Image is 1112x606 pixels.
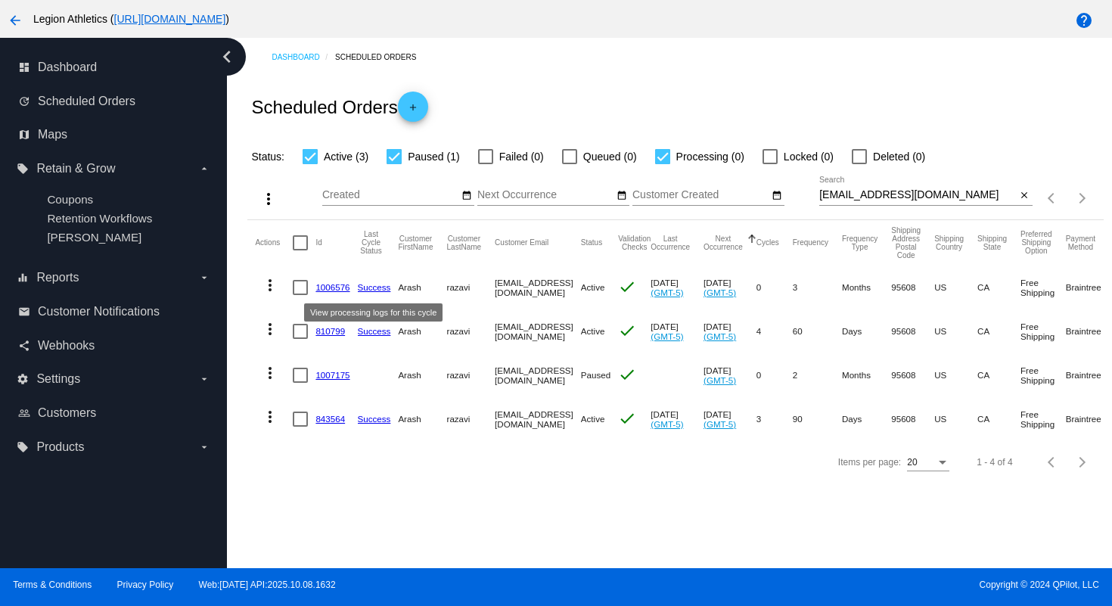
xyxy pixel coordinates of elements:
span: Status: [251,151,284,163]
a: 843564 [315,414,345,424]
mat-cell: Months [842,266,891,309]
a: (GMT-5) [704,375,736,385]
button: Change sorting for PreferredShippingOption [1020,230,1052,255]
mat-cell: razavi [447,266,495,309]
mat-cell: Free Shipping [1020,397,1066,441]
mat-cell: [DATE] [704,397,756,441]
mat-cell: [DATE] [704,309,756,353]
mat-cell: Arash [398,309,446,353]
mat-cell: 0 [756,266,793,309]
input: Created [322,189,458,201]
span: Copyright © 2024 QPilot, LLC [569,580,1099,590]
button: Change sorting for ShippingPostcode [891,226,921,259]
span: Deleted (0) [873,148,925,166]
a: Success [358,414,391,424]
mat-cell: 0 [756,353,793,397]
button: Change sorting for ShippingCountry [934,235,964,251]
mat-cell: [DATE] [651,397,704,441]
a: dashboard Dashboard [18,55,210,79]
button: Change sorting for NextOccurrenceUtc [704,235,743,251]
span: Failed (0) [499,148,544,166]
a: Terms & Conditions [13,580,92,590]
a: map Maps [18,123,210,147]
mat-cell: CA [977,397,1020,441]
mat-cell: Braintree [1066,309,1109,353]
mat-cell: 60 [793,309,842,353]
a: (GMT-5) [651,287,683,297]
mat-cell: Braintree [1066,266,1109,309]
mat-cell: 3 [756,397,793,441]
span: Scheduled Orders [38,95,135,108]
mat-header-cell: Validation Checks [618,220,651,266]
button: Change sorting for CustomerEmail [495,238,548,247]
div: 1 - 4 of 4 [977,457,1012,468]
h2: Scheduled Orders [251,92,427,122]
a: update Scheduled Orders [18,89,210,113]
i: local_offer [17,441,29,453]
a: Coupons [47,193,93,206]
mat-cell: [EMAIL_ADDRESS][DOMAIN_NAME] [495,397,581,441]
mat-cell: Free Shipping [1020,353,1066,397]
div: Items per page: [838,457,901,468]
button: Change sorting for Status [581,238,602,247]
span: [PERSON_NAME] [47,231,141,244]
mat-select: Items per page: [907,458,949,468]
i: share [18,340,30,352]
button: Next page [1067,447,1098,477]
span: Webhooks [38,339,95,353]
mat-cell: [EMAIL_ADDRESS][DOMAIN_NAME] [495,353,581,397]
i: equalizer [17,272,29,284]
input: Customer Created [632,189,769,201]
a: [URL][DOMAIN_NAME] [114,13,226,25]
span: Processing (0) [676,148,744,166]
mat-icon: arrow_back [6,11,24,30]
input: Search [819,189,1017,201]
a: 1007175 [315,370,349,380]
button: Change sorting for LastOccurrenceUtc [651,235,690,251]
a: Scheduled Orders [335,45,430,69]
span: Paused [581,370,610,380]
span: Active [581,414,605,424]
button: Next page [1067,183,1098,213]
mat-cell: [DATE] [651,309,704,353]
mat-cell: CA [977,309,1020,353]
mat-cell: Days [842,397,891,441]
span: Customer Notifications [38,305,160,319]
mat-cell: Braintree [1066,397,1109,441]
a: Web:[DATE] API:2025.10.08.1632 [199,580,336,590]
mat-cell: [DATE] [704,353,756,397]
mat-icon: add [404,102,422,120]
mat-cell: 4 [756,309,793,353]
i: arrow_drop_down [198,373,210,385]
mat-cell: razavi [447,353,495,397]
mat-cell: 90 [793,397,842,441]
span: Dashboard [38,61,97,74]
mat-cell: 3 [793,266,842,309]
a: 810799 [315,326,345,336]
mat-cell: Days [842,309,891,353]
i: map [18,129,30,141]
mat-cell: 95608 [891,309,934,353]
i: dashboard [18,61,30,73]
a: Success [358,282,391,292]
button: Change sorting for PaymentMethod.Type [1066,235,1095,251]
mat-cell: CA [977,353,1020,397]
mat-cell: razavi [447,309,495,353]
a: (GMT-5) [704,287,736,297]
span: Paused (1) [408,148,459,166]
a: (GMT-5) [704,331,736,341]
i: chevron_left [215,45,239,69]
button: Change sorting for Id [315,238,321,247]
span: Active (3) [324,148,368,166]
mat-cell: US [934,397,977,441]
mat-cell: [DATE] [651,266,704,309]
button: Previous page [1037,183,1067,213]
mat-cell: US [934,353,977,397]
mat-cell: Arash [398,266,446,309]
span: Customers [38,406,96,420]
mat-icon: more_vert [261,408,279,426]
mat-icon: more_vert [261,364,279,382]
mat-icon: check [618,365,636,384]
a: people_outline Customers [18,401,210,425]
